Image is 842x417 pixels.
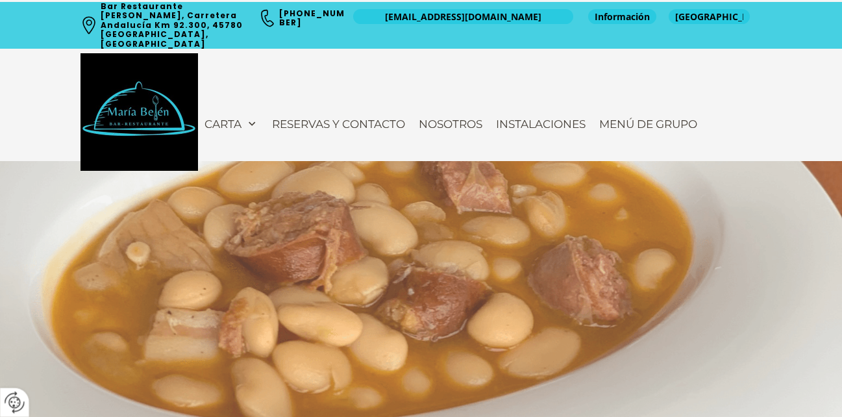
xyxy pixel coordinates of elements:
[412,111,489,137] a: Nosotros
[204,118,241,131] span: Carta
[101,1,245,49] a: Bar Restaurante [PERSON_NAME], Carretera Andalucía Km 92.300, 45780 [GEOGRAPHIC_DATA], [GEOGRAPHI...
[669,9,750,24] a: [GEOGRAPHIC_DATA]
[266,111,412,137] a: Reservas y contacto
[385,10,541,23] span: [EMAIL_ADDRESS][DOMAIN_NAME]
[279,8,345,28] a: [PHONE_NUMBER]
[599,118,697,131] span: Menú de Grupo
[353,9,573,24] a: [EMAIL_ADDRESS][DOMAIN_NAME]
[419,118,482,131] span: Nosotros
[198,111,265,137] a: Carta
[593,111,704,137] a: Menú de Grupo
[272,118,405,131] span: Reservas y contacto
[595,10,650,23] span: Información
[675,10,743,23] span: [GEOGRAPHIC_DATA]
[80,53,198,171] img: Bar Restaurante María Belén
[489,111,592,137] a: Instalaciones
[588,9,656,24] a: Información
[496,118,586,131] span: Instalaciones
